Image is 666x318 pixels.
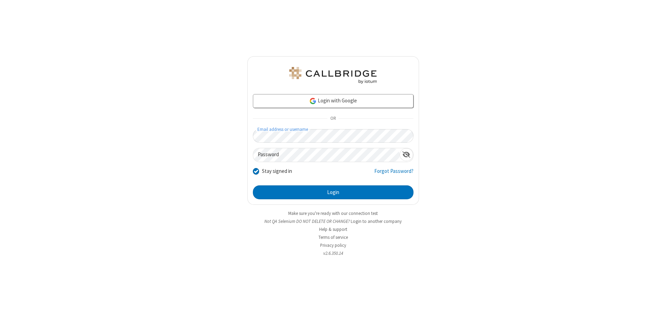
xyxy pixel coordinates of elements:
a: Terms of service [318,234,348,240]
button: Login [253,185,413,199]
li: Not QA Selenium DO NOT DELETE OR CHANGE? [247,218,419,225]
img: QA Selenium DO NOT DELETE OR CHANGE [288,67,378,84]
input: Password [253,148,400,162]
div: Show password [400,148,413,161]
a: Make sure you're ready with our connection test [288,210,378,216]
a: Help & support [319,226,347,232]
a: Login with Google [253,94,413,108]
label: Stay signed in [262,167,292,175]
a: Privacy policy [320,242,346,248]
li: v2.6.350.14 [247,250,419,257]
span: OR [327,114,339,124]
img: google-icon.png [309,97,317,105]
button: Login to another company [351,218,402,225]
input: Email address or username [253,129,413,143]
a: Forgot Password? [374,167,413,181]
